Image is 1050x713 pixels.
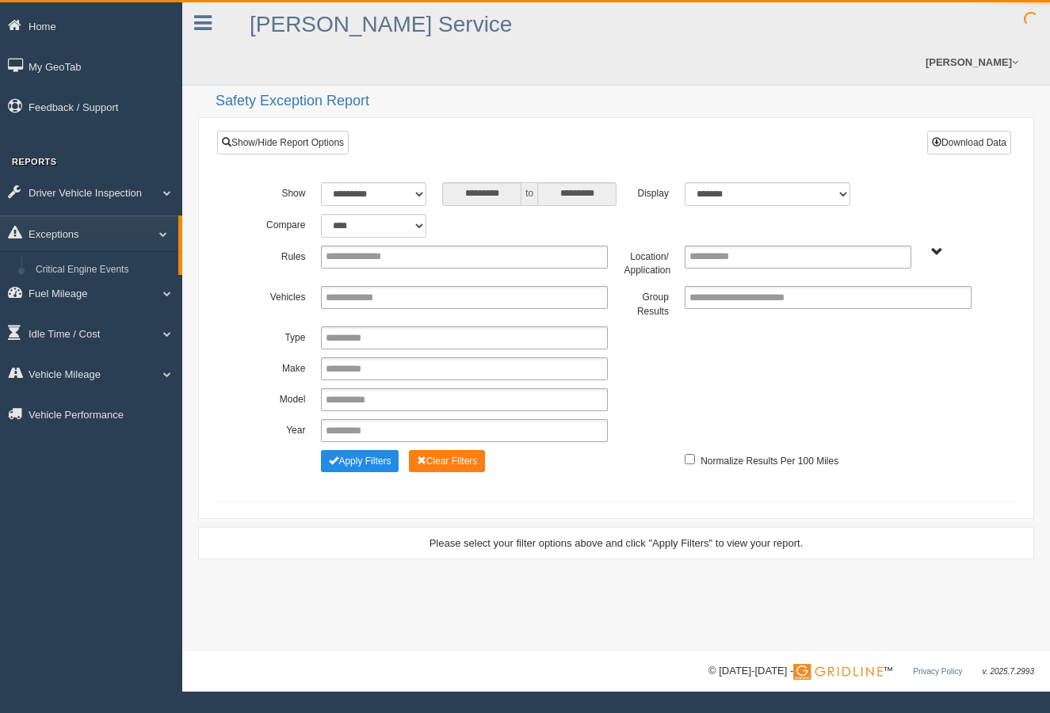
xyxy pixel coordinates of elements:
button: Change Filter Options [321,450,399,472]
a: Critical Engine Events [29,256,178,284]
label: Location/ Application [616,246,676,278]
label: Vehicles [253,286,313,305]
label: Model [253,388,313,407]
div: © [DATE]-[DATE] - ™ [708,663,1034,680]
div: Please select your filter options above and click "Apply Filters" to view your report. [212,536,1020,551]
label: Normalize Results Per 100 Miles [701,450,838,469]
img: Gridline [793,664,883,680]
a: [PERSON_NAME] Service [250,12,512,36]
span: to [521,182,537,206]
label: Year [253,419,313,438]
label: Show [253,182,313,201]
label: Rules [253,246,313,265]
a: Show/Hide Report Options [217,131,349,154]
a: Privacy Policy [913,667,962,676]
a: [PERSON_NAME] [918,40,1026,85]
label: Make [253,357,313,376]
span: v. 2025.7.2993 [983,667,1034,676]
button: Download Data [927,131,1011,154]
label: Display [616,182,676,201]
label: Compare [253,214,313,233]
label: Group Results [616,286,676,318]
label: Type [253,326,313,345]
button: Change Filter Options [409,450,486,472]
